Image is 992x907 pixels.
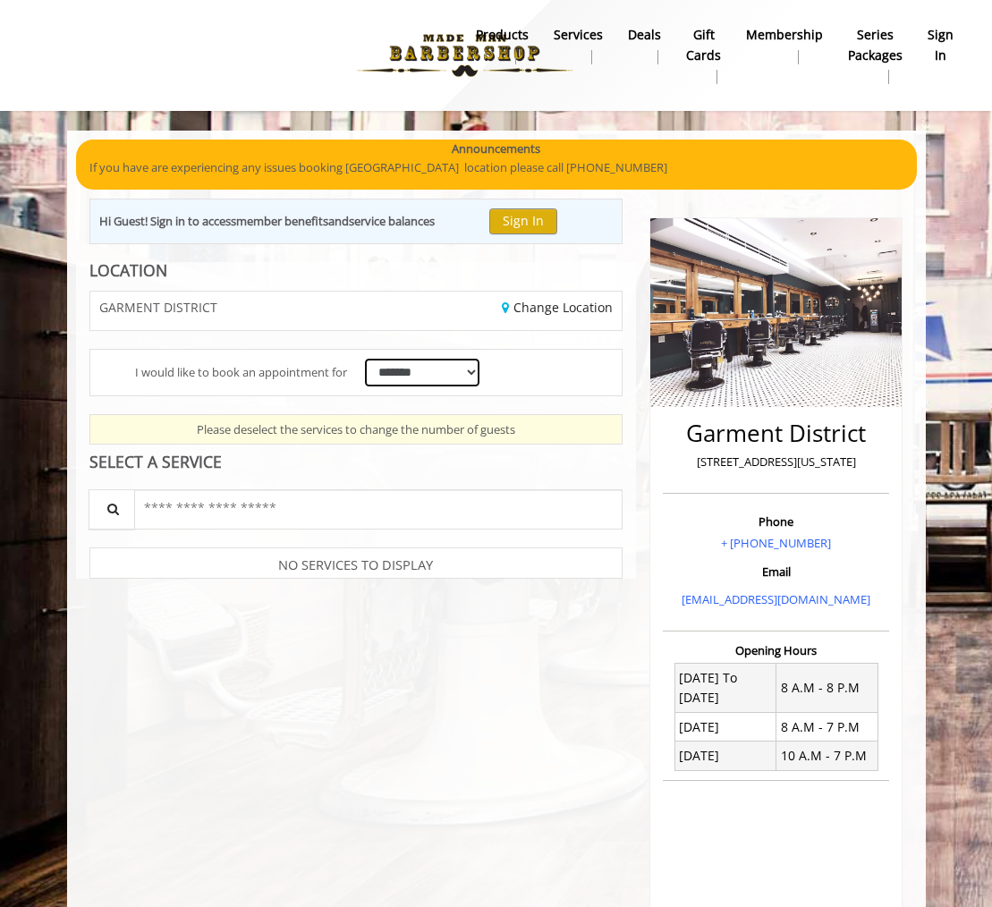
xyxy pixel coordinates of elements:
[835,22,915,89] a: Series packagesSeries packages
[776,664,878,713] td: 8 A.M - 8 P.M
[452,140,540,158] b: Announcements
[686,25,721,65] b: gift cards
[628,25,661,45] b: Deals
[89,453,623,470] div: SELECT A SERVICE
[928,25,954,65] b: sign in
[89,414,623,445] div: Please deselect the services to change the number of guests
[667,420,885,446] h2: Garment District
[848,25,903,65] b: Series packages
[90,557,623,572] h4: NO SERVICES TO DISPLAY
[746,25,823,45] b: Membership
[135,363,347,382] span: I would like to book an appointment for
[99,212,435,231] div: Hi Guest! Sign in to access and
[915,22,966,69] a: sign insign in
[99,301,217,314] span: GARMENT DISTRICT
[776,742,878,770] td: 10 A.M - 7 P.M
[554,25,603,45] b: Services
[476,25,529,45] b: products
[776,713,878,742] td: 8 A.M - 7 P.M
[89,489,135,530] button: Service Search
[674,742,776,770] td: [DATE]
[667,453,885,471] p: [STREET_ADDRESS][US_STATE]
[89,259,167,281] b: LOCATION
[674,664,776,713] td: [DATE] To [DATE]
[667,565,885,578] h3: Email
[463,22,541,69] a: Productsproducts
[721,535,831,551] a: + [PHONE_NUMBER]
[667,515,885,528] h3: Phone
[615,22,674,69] a: DealsDeals
[663,644,889,657] h3: Opening Hours
[682,591,870,607] a: [EMAIL_ADDRESS][DOMAIN_NAME]
[89,158,903,177] p: If you have are experiencing any issues booking [GEOGRAPHIC_DATA] location please call [PHONE_NUM...
[674,22,733,89] a: Gift cardsgift cards
[89,547,623,579] div: Grooming services
[489,208,557,234] button: Sign In
[674,713,776,742] td: [DATE]
[236,213,328,229] b: member benefits
[541,22,615,69] a: ServicesServices
[342,6,588,105] img: Made Man Barbershop logo
[502,299,613,316] a: Change Location
[349,213,435,229] b: service balances
[733,22,835,69] a: MembershipMembership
